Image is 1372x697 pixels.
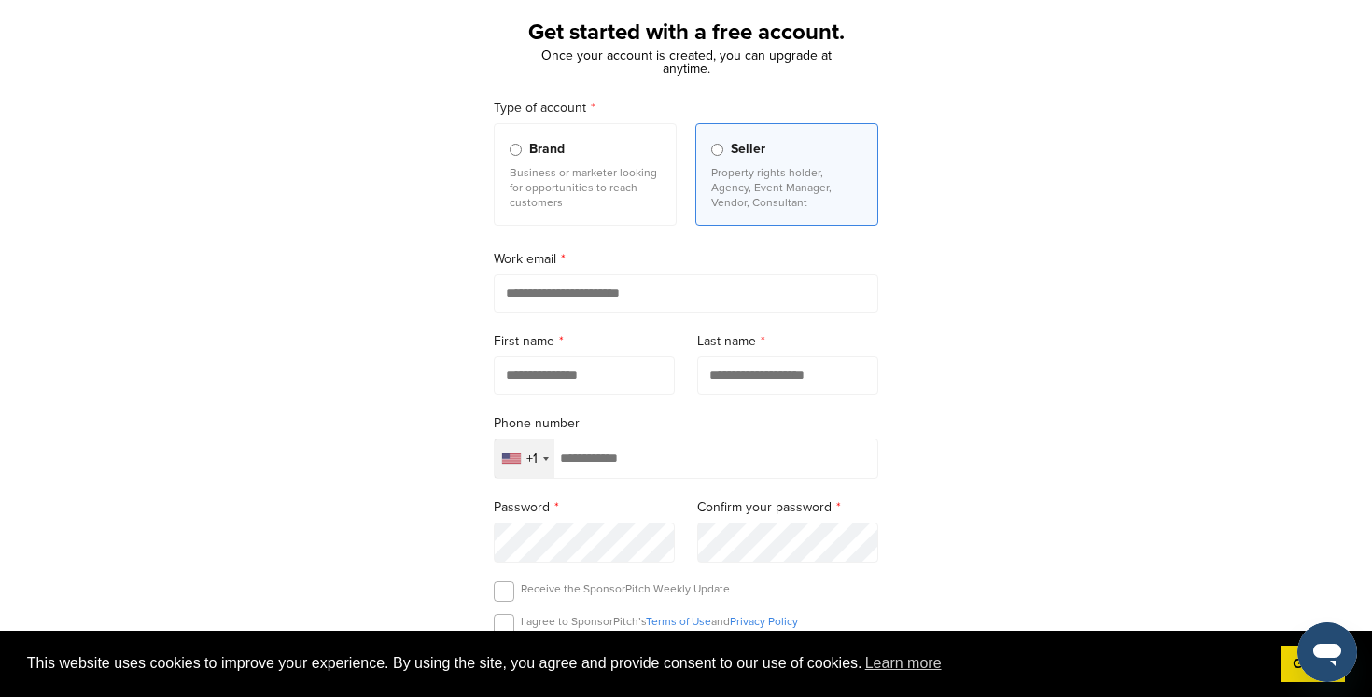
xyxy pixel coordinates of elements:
input: Brand Business or marketer looking for opportunities to reach customers [510,144,522,156]
label: Confirm your password [697,497,878,518]
span: This website uses cookies to improve your experience. By using the site, you agree and provide co... [27,649,1266,677]
a: learn more about cookies [862,649,945,677]
label: Work email [494,249,878,270]
span: Seller [731,139,765,160]
span: Once your account is created, you can upgrade at anytime. [541,48,832,77]
label: Phone number [494,413,878,434]
a: Terms of Use [646,615,711,628]
p: Property rights holder, Agency, Event Manager, Vendor, Consultant [711,165,862,210]
label: First name [494,331,675,352]
a: dismiss cookie message [1281,646,1345,683]
div: Selected country [495,439,554,478]
label: Last name [697,331,878,352]
label: Type of account [494,98,878,118]
p: I agree to SponsorPitch’s and [521,614,798,629]
input: Seller Property rights holder, Agency, Event Manager, Vendor, Consultant [711,144,723,156]
p: Business or marketer looking for opportunities to reach customers [510,165,661,210]
h1: Get started with a free account. [471,16,901,49]
div: +1 [526,453,538,466]
p: Receive the SponsorPitch Weekly Update [521,581,730,596]
a: Privacy Policy [730,615,798,628]
iframe: Button to launch messaging window [1297,622,1357,682]
span: Brand [529,139,565,160]
label: Password [494,497,675,518]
